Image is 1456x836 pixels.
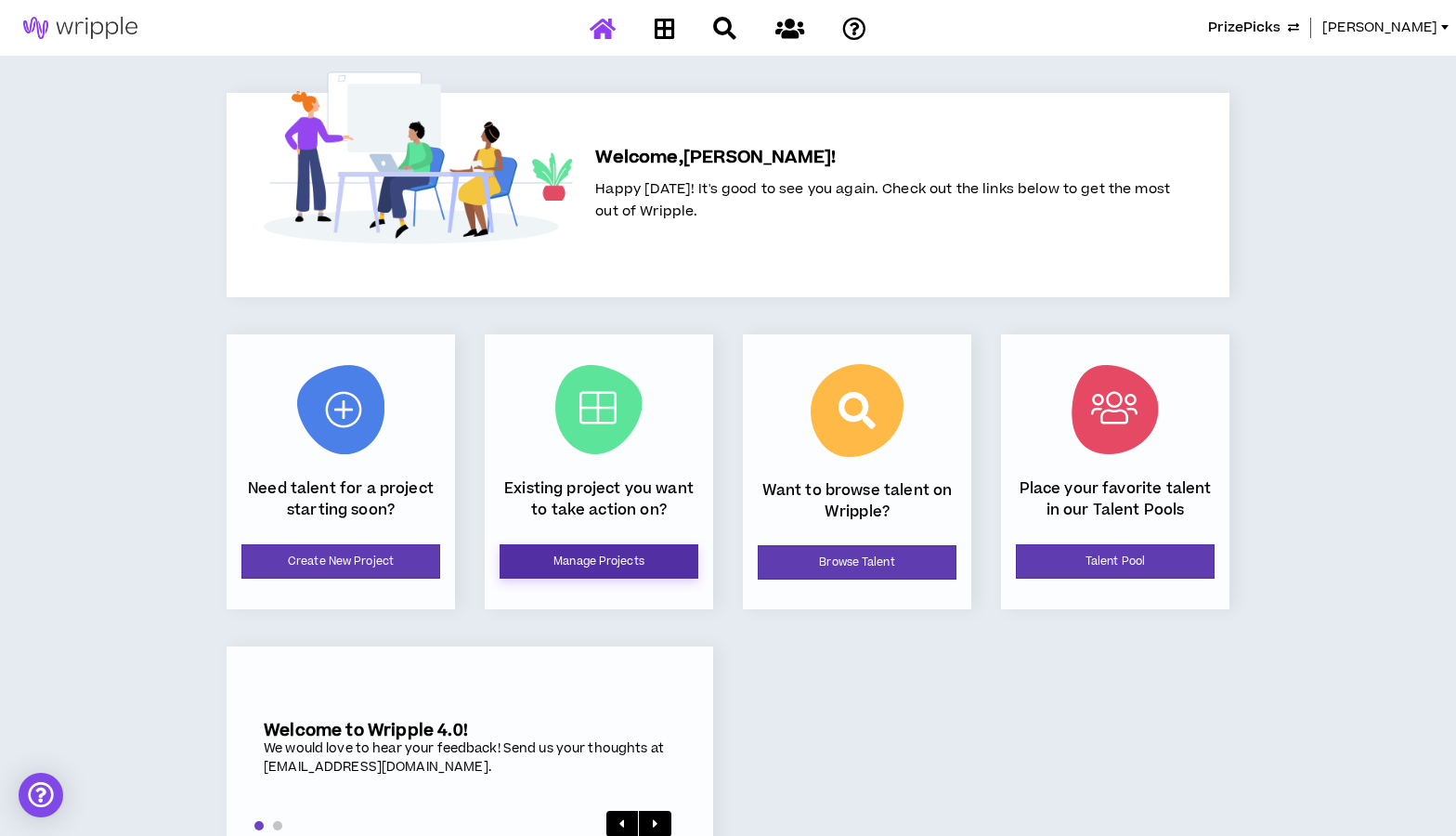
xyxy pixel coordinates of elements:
[1016,544,1215,579] a: Talent Pool
[1208,18,1280,38] span: PrizePicks
[758,545,956,580] a: Browse Talent
[19,773,63,817] div: Open Intercom Messenger
[264,740,676,777] div: We would love to hear your feedback! Send us your thoughts at [EMAIL_ADDRESS][DOMAIN_NAME].
[1016,478,1215,520] p: Place your favorite talent in our Talent Pools
[758,480,956,522] p: Want to browse talent on Wripple?
[1322,18,1437,38] span: [PERSON_NAME]
[264,721,676,740] h5: Welcome to Wripple 4.0!
[241,544,440,579] a: Create New Project
[1208,18,1299,38] button: PrizePicks
[500,544,698,579] a: Manage Projects
[595,145,1170,171] h5: Welcome, [PERSON_NAME] !
[595,179,1170,221] span: Happy [DATE]! It's good to see you again. Check out the links below to get the most out of Wripple.
[500,478,698,520] p: Existing project you want to take action on?
[297,365,384,454] img: New Project
[241,478,440,520] p: Need talent for a project starting soon?
[1072,365,1159,454] img: Talent Pool
[555,365,643,454] img: Current Projects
